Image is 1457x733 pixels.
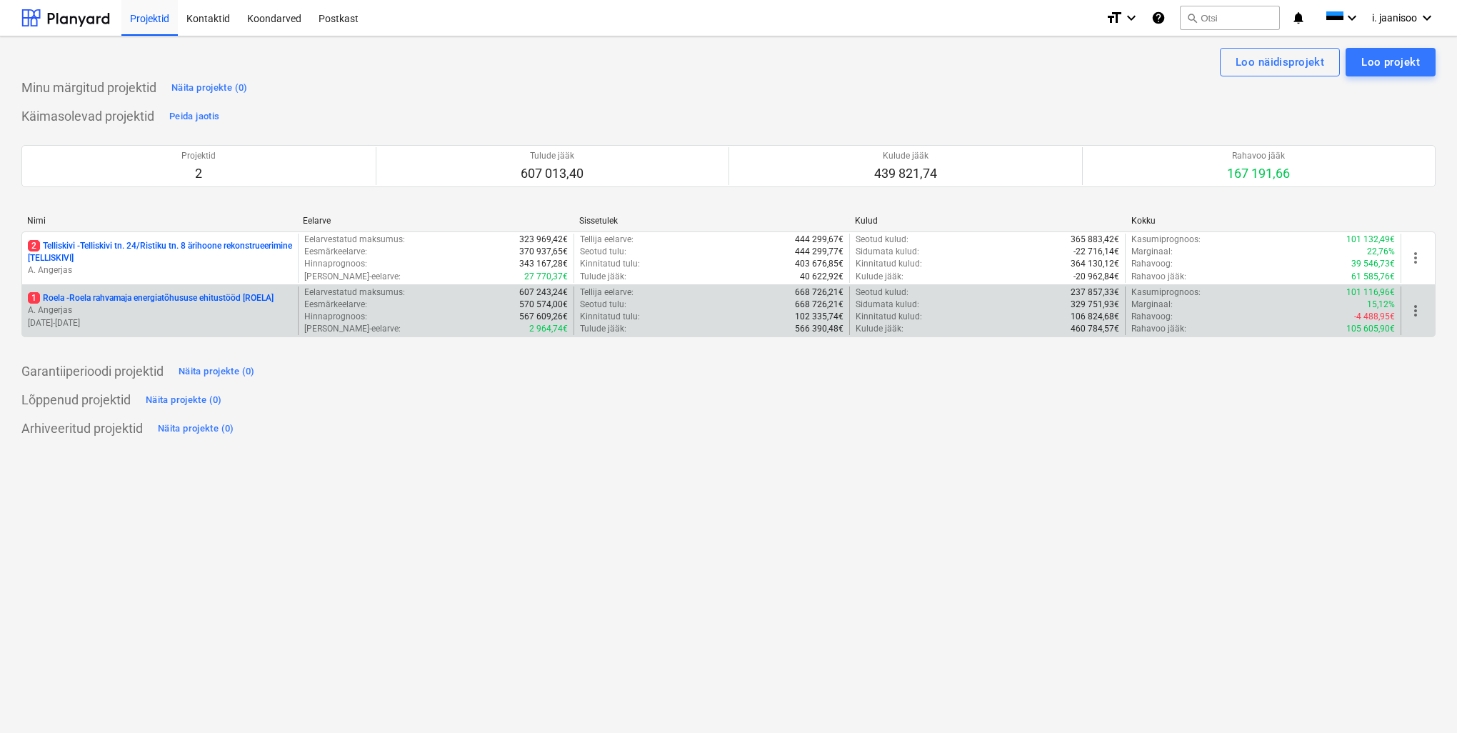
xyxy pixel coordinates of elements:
[874,165,937,182] p: 439 821,74
[524,271,568,283] p: 27 770,37€
[795,234,843,246] p: 444 299,67€
[154,417,238,440] button: Näita projekte (0)
[1361,53,1420,71] div: Loo projekt
[1186,12,1198,24] span: search
[166,105,223,128] button: Peida jaotis
[304,258,367,270] p: Hinnaprognoos :
[856,234,908,246] p: Seotud kulud :
[521,150,584,162] p: Tulude jääk
[27,216,291,226] div: Nimi
[1236,53,1324,71] div: Loo näidisprojekt
[1291,9,1306,26] i: notifications
[142,389,226,412] button: Näita projekte (0)
[580,246,626,258] p: Seotud tulu :
[179,364,255,380] div: Näita projekte (0)
[1071,286,1119,299] p: 237 857,33€
[1343,9,1361,26] i: keyboard_arrow_down
[1367,299,1395,311] p: 15,12%
[519,286,568,299] p: 607 243,24€
[175,360,259,383] button: Näita projekte (0)
[856,299,919,311] p: Sidumata kulud :
[304,246,367,258] p: Eesmärkeelarve :
[28,292,292,329] div: 1Roela -Roela rahvamaja energiatõhususe ehitustööd [ROELA]A. Angerjas[DATE]-[DATE]
[856,286,908,299] p: Seotud kulud :
[28,317,292,329] p: [DATE] - [DATE]
[28,240,40,251] span: 2
[304,299,367,311] p: Eesmärkeelarve :
[304,311,367,323] p: Hinnaprognoos :
[21,420,143,437] p: Arhiveeritud projektid
[1407,302,1424,319] span: more_vert
[171,80,248,96] div: Näita projekte (0)
[1131,258,1173,270] p: Rahavoog :
[795,286,843,299] p: 668 726,21€
[1346,234,1395,246] p: 101 132,49€
[28,240,292,264] p: Telliskivi - Telliskivi tn. 24/Ristiku tn. 8 ärihoone rekonstrueerimine [TELLISKIVI]
[168,76,251,99] button: Näita projekte (0)
[855,216,1119,226] div: Kulud
[1372,12,1417,24] span: i. jaanisoo
[1131,299,1173,311] p: Marginaal :
[580,286,634,299] p: Tellija eelarve :
[856,271,903,283] p: Kulude jääk :
[1073,271,1119,283] p: -20 962,84€
[21,392,131,409] p: Lõppenud projektid
[1071,258,1119,270] p: 364 130,12€
[1071,323,1119,335] p: 460 784,57€
[874,150,937,162] p: Kulude jääk
[856,246,919,258] p: Sidumata kulud :
[304,323,401,335] p: [PERSON_NAME]-eelarve :
[1354,311,1395,323] p: -4 488,95€
[21,363,164,380] p: Garantiiperioodi projektid
[1131,286,1201,299] p: Kasumiprognoos :
[580,323,626,335] p: Tulude jääk :
[519,234,568,246] p: 323 969,42€
[1071,311,1119,323] p: 106 824,68€
[580,234,634,246] p: Tellija eelarve :
[580,258,640,270] p: Kinnitatud tulu :
[795,323,843,335] p: 566 390,48€
[795,299,843,311] p: 668 726,21€
[529,323,568,335] p: 2 964,74€
[1407,249,1424,266] span: more_vert
[519,246,568,258] p: 370 937,65€
[28,292,40,304] span: 1
[1123,9,1140,26] i: keyboard_arrow_down
[28,240,292,276] div: 2Telliskivi -Telliskivi tn. 24/Ristiku tn. 8 ärihoone rekonstrueerimine [TELLISKIVI]A. Angerjas
[1071,234,1119,246] p: 365 883,42€
[856,311,922,323] p: Kinnitatud kulud :
[1227,150,1290,162] p: Rahavoo jääk
[146,392,222,409] div: Näita projekte (0)
[1131,311,1173,323] p: Rahavoog :
[800,271,843,283] p: 40 622,92€
[1071,299,1119,311] p: 329 751,93€
[181,150,216,162] p: Projektid
[1346,286,1395,299] p: 101 116,96€
[28,264,292,276] p: A. Angerjas
[1151,9,1166,26] i: Abikeskus
[1351,258,1395,270] p: 39 546,73€
[1367,246,1395,258] p: 22,76%
[580,299,626,311] p: Seotud tulu :
[1131,234,1201,246] p: Kasumiprognoos :
[856,323,903,335] p: Kulude jääk :
[579,216,843,226] div: Sissetulek
[795,246,843,258] p: 444 299,77€
[580,311,640,323] p: Kinnitatud tulu :
[1227,165,1290,182] p: 167 191,66
[304,271,401,283] p: [PERSON_NAME]-eelarve :
[1346,323,1395,335] p: 105 605,90€
[304,234,405,246] p: Eelarvestatud maksumus :
[158,421,234,437] div: Näita projekte (0)
[795,311,843,323] p: 102 335,74€
[1131,246,1173,258] p: Marginaal :
[1131,216,1396,226] div: Kokku
[519,311,568,323] p: 567 609,26€
[169,109,219,125] div: Peida jaotis
[519,299,568,311] p: 570 574,00€
[1131,323,1186,335] p: Rahavoo jääk :
[580,271,626,283] p: Tulude jääk :
[1073,246,1119,258] p: -22 716,14€
[1386,664,1457,733] iframe: Chat Widget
